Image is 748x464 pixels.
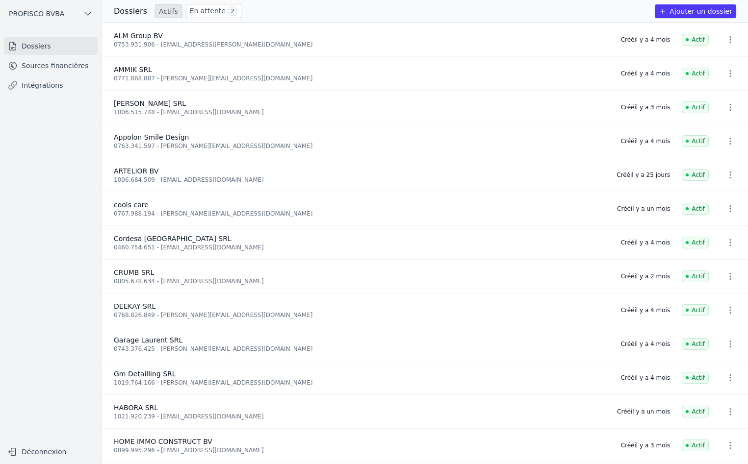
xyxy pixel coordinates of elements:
div: 0768.826.849 - [PERSON_NAME][EMAIL_ADDRESS][DOMAIN_NAME] [114,311,609,319]
span: Actif [682,406,709,417]
span: Actif [682,169,709,181]
a: Dossiers [4,37,98,55]
div: 0767.988.194 - [PERSON_NAME][EMAIL_ADDRESS][DOMAIN_NAME] [114,210,605,218]
div: 1006.684.509 - [EMAIL_ADDRESS][DOMAIN_NAME] [114,176,605,184]
span: HOME IMMO CONSTRUCT BV [114,438,212,445]
div: 0771.868.887 - [PERSON_NAME][EMAIL_ADDRESS][DOMAIN_NAME] [114,74,609,82]
span: Actif [682,237,709,248]
span: ALM Group BV [114,32,163,40]
span: Garage Laurent SRL [114,336,182,344]
span: CRUMB SRL [114,269,154,276]
span: Actif [682,440,709,451]
div: Créé il y a 3 mois [621,103,670,111]
div: Créé il y a 4 mois [621,374,670,382]
div: Créé il y a 3 mois [621,441,670,449]
a: Actifs [155,4,182,18]
span: Appolon Smile Design [114,133,189,141]
span: Actif [682,203,709,215]
span: ARTELIOR BV [114,167,159,175]
span: cools care [114,201,149,209]
div: Créé il y a un mois [617,205,670,213]
span: DEEKAY SRL [114,302,155,310]
div: Créé il y a 4 mois [621,36,670,44]
div: Créé il y a 2 mois [621,272,670,280]
span: HABORA SRL [114,404,158,412]
div: Créé il y a 4 mois [621,340,670,348]
div: Créé il y a un mois [617,408,670,415]
div: 0743.376.425 - [PERSON_NAME][EMAIL_ADDRESS][DOMAIN_NAME] [114,345,609,353]
span: 2 [228,6,237,16]
span: Actif [682,304,709,316]
a: En attente 2 [186,4,241,18]
span: Actif [682,34,709,46]
a: Intégrations [4,76,98,94]
div: Créé il y a 25 jours [617,171,670,179]
div: 1019.764.166 - [PERSON_NAME][EMAIL_ADDRESS][DOMAIN_NAME] [114,379,609,387]
a: Sources financières [4,57,98,74]
span: [PERSON_NAME] SRL [114,99,186,107]
span: Actif [682,338,709,350]
button: Ajouter un dossier [655,4,736,18]
div: 1006.515.748 - [EMAIL_ADDRESS][DOMAIN_NAME] [114,108,609,116]
div: Créé il y a 4 mois [621,137,670,145]
button: Déconnexion [4,444,98,460]
span: Gm Detailling SRL [114,370,176,378]
div: 0753.931.906 - [EMAIL_ADDRESS][PERSON_NAME][DOMAIN_NAME] [114,41,609,49]
span: Actif [682,270,709,282]
div: Créé il y a 4 mois [621,306,670,314]
h3: Dossiers [114,5,147,17]
span: Actif [682,372,709,384]
div: 0763.341.597 - [PERSON_NAME][EMAIL_ADDRESS][DOMAIN_NAME] [114,142,609,150]
div: 0805.678.634 - [EMAIL_ADDRESS][DOMAIN_NAME] [114,277,609,285]
span: PROFISCO BVBA [9,9,64,19]
div: 1021.920.239 - [EMAIL_ADDRESS][DOMAIN_NAME] [114,413,605,420]
div: Créé il y a 4 mois [621,239,670,246]
span: Actif [682,68,709,79]
button: PROFISCO BVBA [4,6,98,22]
span: Cordesa [GEOGRAPHIC_DATA] SRL [114,235,232,243]
div: 0899.995.296 - [EMAIL_ADDRESS][DOMAIN_NAME] [114,446,609,454]
div: 0460.754.651 - [EMAIL_ADDRESS][DOMAIN_NAME] [114,244,609,251]
span: AMMIK SRL [114,66,152,73]
span: Actif [682,135,709,147]
span: Actif [682,101,709,113]
div: Créé il y a 4 mois [621,70,670,77]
